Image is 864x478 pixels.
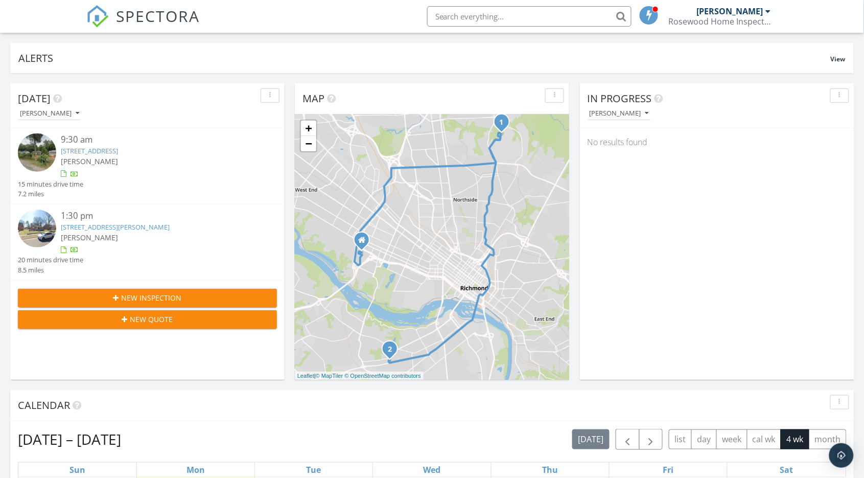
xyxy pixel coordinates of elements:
[61,222,170,232] a: [STREET_ADDRESS][PERSON_NAME]
[18,133,56,172] img: streetview
[781,429,809,449] button: 4 wk
[747,429,782,449] button: cal wk
[18,398,70,412] span: Calendar
[18,265,83,275] div: 8.5 miles
[588,107,651,121] button: [PERSON_NAME]
[184,463,207,477] a: Monday
[590,110,649,117] div: [PERSON_NAME]
[301,136,316,151] a: Zoom out
[540,463,560,477] a: Thursday
[122,292,182,303] span: New Inspection
[831,55,846,63] span: View
[18,92,51,105] span: [DATE]
[61,146,119,155] a: [STREET_ADDRESS]
[388,346,392,353] i: 2
[362,240,368,246] div: 3408 Rosewood Avenue, Richmond VA 23221
[20,110,79,117] div: [PERSON_NAME]
[301,121,316,136] a: Zoom in
[116,5,200,27] span: SPECTORA
[691,429,717,449] button: day
[18,179,83,189] div: 15 minutes drive time
[86,5,109,28] img: The Best Home Inspection Software - Spectora
[67,463,87,477] a: Sunday
[588,92,652,105] span: In Progress
[390,349,396,355] div: 3716 Moody Ave, Richmond, VA 23225
[829,443,854,468] div: Open Intercom Messenger
[302,92,324,105] span: Map
[61,233,119,242] span: [PERSON_NAME]
[716,429,748,449] button: week
[345,373,421,379] a: © OpenStreetMap contributors
[18,210,277,275] a: 1:30 pm [STREET_ADDRESS][PERSON_NAME] [PERSON_NAME] 20 minutes drive time 8.5 miles
[295,372,424,380] div: |
[580,128,854,156] div: No results found
[18,189,83,199] div: 7.2 miles
[61,210,255,222] div: 1:30 pm
[572,429,610,449] button: [DATE]
[421,463,442,477] a: Wednesday
[616,429,640,450] button: Previous
[18,133,277,199] a: 9:30 am [STREET_ADDRESS] [PERSON_NAME] 15 minutes drive time 7.2 miles
[18,310,277,329] button: New Quote
[305,463,323,477] a: Tuesday
[18,51,831,65] div: Alerts
[502,122,508,128] div: 4225 Fayette Ave, Richmond, VA 23222
[18,429,121,449] h2: [DATE] – [DATE]
[809,429,847,449] button: month
[86,14,200,35] a: SPECTORA
[697,6,763,16] div: [PERSON_NAME]
[61,156,119,166] span: [PERSON_NAME]
[130,314,173,325] span: New Quote
[500,119,504,126] i: 1
[427,6,632,27] input: Search everything...
[297,373,314,379] a: Leaflet
[778,463,796,477] a: Saturday
[669,16,771,27] div: Rosewood Home Inspections
[18,255,83,265] div: 20 minutes drive time
[661,463,676,477] a: Friday
[639,429,663,450] button: Next
[18,210,56,248] img: streetview
[669,429,692,449] button: list
[316,373,343,379] a: © MapTiler
[61,133,255,146] div: 9:30 am
[18,107,81,121] button: [PERSON_NAME]
[18,289,277,307] button: New Inspection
